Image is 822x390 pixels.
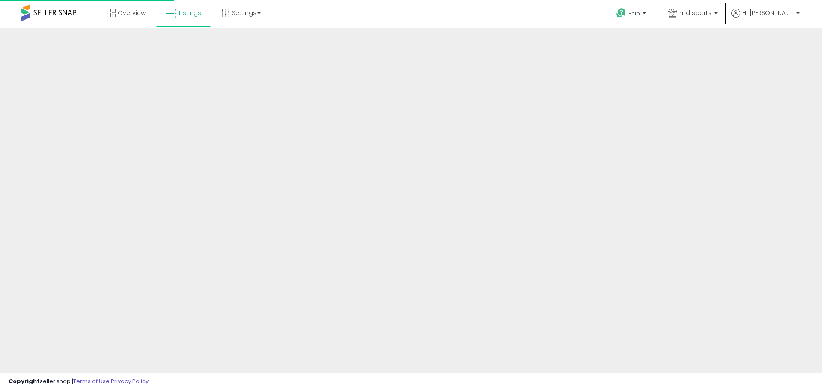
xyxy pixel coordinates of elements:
[111,377,149,385] a: Privacy Policy
[9,377,40,385] strong: Copyright
[616,8,626,18] i: Get Help
[118,9,146,17] span: Overview
[73,377,110,385] a: Terms of Use
[742,9,794,17] span: Hi [PERSON_NAME]
[679,9,712,17] span: md sports
[9,378,149,386] div: seller snap | |
[179,9,201,17] span: Listings
[609,1,655,28] a: Help
[628,10,640,17] span: Help
[731,9,800,28] a: Hi [PERSON_NAME]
